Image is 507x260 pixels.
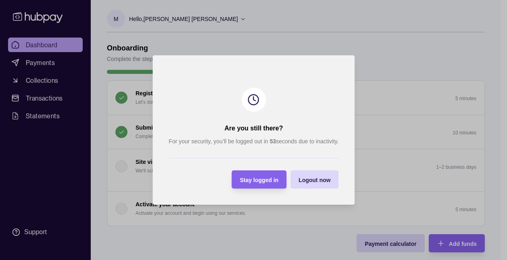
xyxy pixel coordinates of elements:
[169,137,338,146] p: For your security, you’ll be logged out in seconds due to inactivity.
[290,170,338,189] button: Logout now
[240,177,278,183] span: Stay logged in
[224,124,283,133] h2: Are you still there?
[269,138,276,145] strong: 53
[232,170,286,189] button: Stay logged in
[298,177,330,183] span: Logout now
